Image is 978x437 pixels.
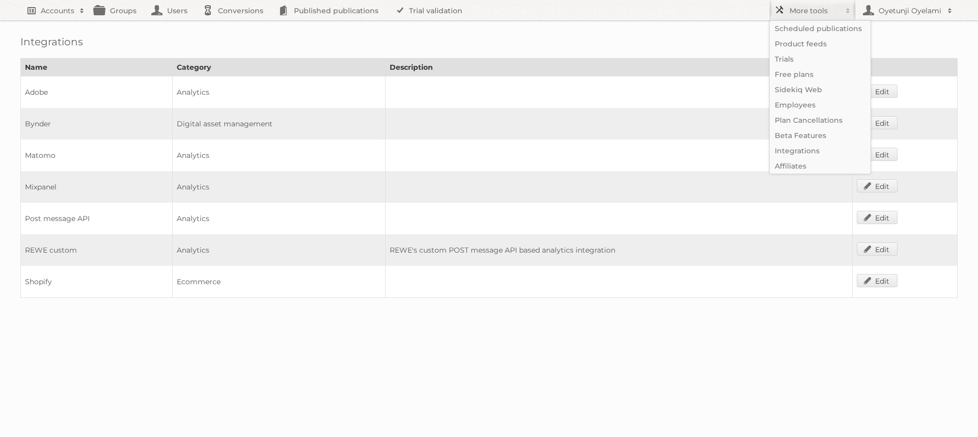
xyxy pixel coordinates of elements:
[857,85,898,98] a: Edit
[385,59,853,76] th: Description
[173,234,386,266] td: Analytics
[20,36,958,48] h1: Integrations
[173,140,386,171] td: Analytics
[770,143,871,158] a: Integrations
[770,113,871,128] a: Plan Cancellations
[41,6,74,16] h2: Accounts
[857,179,898,193] a: Edit
[21,234,173,266] td: REWE custom
[173,171,386,203] td: Analytics
[857,211,898,224] a: Edit
[857,116,898,129] a: Edit
[21,140,173,171] td: Matomo
[857,242,898,256] a: Edit
[770,67,871,82] a: Free plans
[21,203,173,234] td: Post message API
[876,6,942,16] h2: Oyetunji Oyelami
[857,148,898,161] a: Edit
[173,108,386,140] td: Digital asset management
[770,128,871,143] a: Beta Features
[21,108,173,140] td: Bynder
[857,274,898,287] a: Edit
[173,266,386,298] td: Ecommerce
[770,97,871,113] a: Employees
[790,6,840,16] h2: More tools
[21,76,173,108] td: Adobe
[173,59,386,76] th: Category
[385,234,853,266] td: REWE's custom POST message API based analytics integration
[770,21,871,36] a: Scheduled publications
[770,158,871,174] a: Affiliates
[21,266,173,298] td: Shopify
[173,203,386,234] td: Analytics
[770,82,871,97] a: Sidekiq Web
[770,51,871,67] a: Trials
[770,36,871,51] a: Product feeds
[21,59,173,76] th: Name
[21,171,173,203] td: Mixpanel
[173,76,386,108] td: Analytics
